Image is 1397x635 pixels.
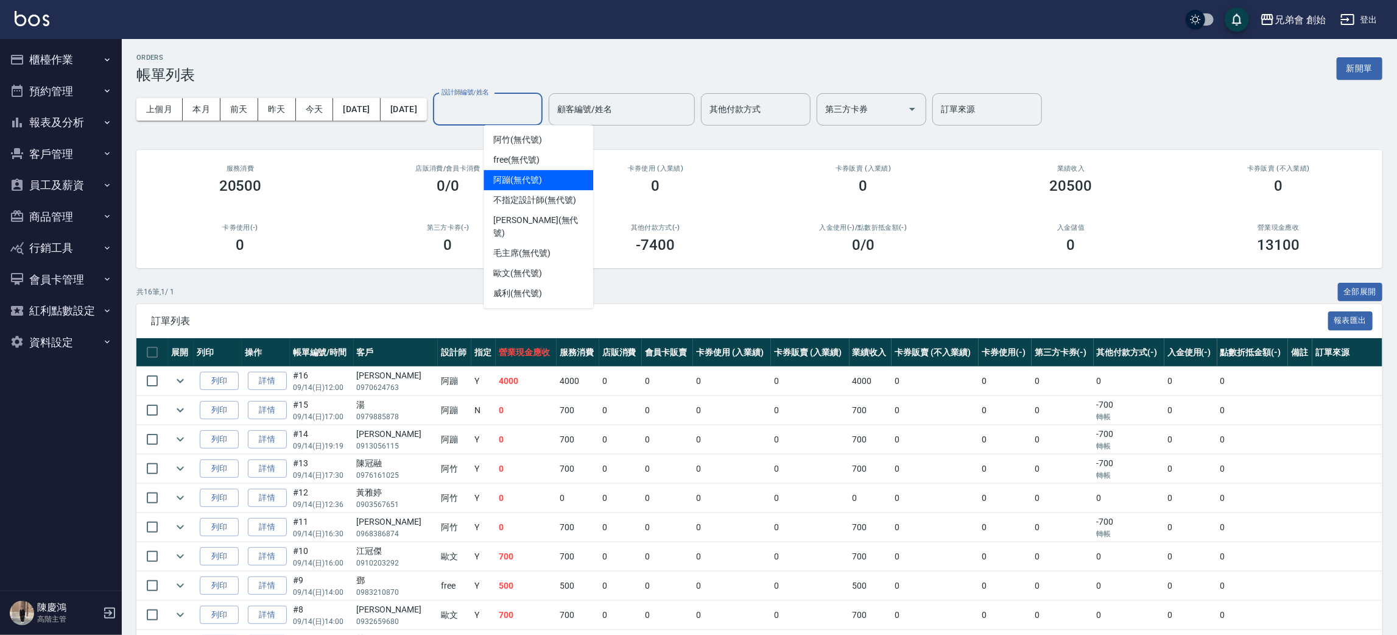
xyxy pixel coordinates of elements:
h2: 入金使用(-) /點數折抵金額(-) [774,224,952,232]
td: 0 [1164,367,1217,396]
a: 詳情 [248,518,287,537]
td: 0 [979,601,1032,630]
td: 0 [599,455,642,483]
p: 0932659680 [357,616,435,627]
td: #13 [290,455,354,483]
button: expand row [171,401,189,419]
td: 0 [1217,542,1288,571]
button: expand row [171,518,189,536]
button: 客戶管理 [5,138,117,170]
td: 700 [557,455,599,483]
td: 4000 [850,367,892,396]
h2: 業績收入 [982,165,1160,172]
td: Y [471,513,496,542]
td: 0 [892,513,979,542]
button: expand row [171,576,189,595]
label: 設計師編號/姓名 [442,88,489,97]
td: 阿蹦 [438,425,471,454]
h3: 0 [236,236,245,254]
td: Y [471,572,496,600]
button: 昨天 [258,98,296,121]
button: [DATE] [381,98,427,121]
td: 0 [693,367,771,396]
td: 0 [1032,484,1094,513]
td: 0 [771,572,849,600]
td: 700 [557,425,599,454]
td: 0 [693,601,771,630]
th: 入金使用(-) [1164,338,1217,367]
td: 0 [1032,601,1094,630]
a: 詳情 [248,430,287,449]
h2: 卡券販賣 (入業績) [774,165,952,172]
td: 0 [1164,542,1217,571]
td: 0 [1032,542,1094,571]
p: 0983210870 [357,587,435,598]
a: 詳情 [248,576,287,595]
button: 兄弟會 創始 [1255,7,1331,32]
td: 0 [771,455,849,483]
th: 卡券販賣 (入業績) [771,338,849,367]
td: 4000 [496,367,557,396]
th: 服務消費 [557,338,599,367]
td: 0 [771,484,849,513]
span: 訂單列表 [151,315,1328,327]
td: 0 [693,572,771,600]
td: 0 [599,484,642,513]
h2: 店販消費 /會員卡消費 [359,165,537,172]
td: Y [471,601,496,630]
td: -700 [1094,455,1164,483]
td: 0 [850,484,892,513]
button: 報表及分析 [5,107,117,138]
th: 卡券使用 (入業績) [693,338,771,367]
td: 0 [979,425,1032,454]
h3: -7400 [636,236,675,254]
td: 阿竹 [438,513,471,542]
div: 江冠傑 [357,545,435,558]
span: free (無代號) [493,154,540,166]
td: 0 [693,484,771,513]
span: 歐文 (無代號) [493,267,542,280]
button: 列印 [200,606,239,625]
td: 700 [557,601,599,630]
p: 09/14 (日) 16:30 [293,528,351,539]
p: 轉帳 [1097,441,1161,452]
td: 歐文 [438,542,471,571]
button: 預約管理 [5,76,117,107]
p: 轉帳 [1097,528,1161,539]
td: 0 [771,601,849,630]
p: 09/14 (日) 16:00 [293,558,351,569]
h2: 卡券販賣 (不入業績) [1189,165,1368,172]
th: 卡券使用(-) [979,338,1032,367]
h3: 服務消費 [151,165,329,172]
td: 0 [979,572,1032,600]
a: 新開單 [1337,62,1382,74]
td: 700 [850,542,892,571]
a: 詳情 [248,547,287,566]
td: 0 [1217,425,1288,454]
h3: 0/0 [437,177,459,194]
td: 0 [642,601,694,630]
div: 陳冠融 [357,457,435,470]
a: 詳情 [248,372,287,391]
th: 客戶 [354,338,438,367]
span: 阿竹 (無代號) [493,133,542,146]
td: 0 [1032,513,1094,542]
button: 會員卡管理 [5,264,117,296]
td: 0 [1094,572,1164,600]
td: Y [471,455,496,483]
td: 700 [557,542,599,571]
td: free [438,572,471,600]
td: 0 [1164,425,1217,454]
td: 0 [1217,601,1288,630]
p: 高階主管 [37,614,99,625]
p: 09/14 (日) 17:00 [293,411,351,422]
h2: 其他付款方式(-) [566,224,745,232]
h3: 20500 [219,177,262,194]
th: 帳單編號/時間 [290,338,354,367]
td: 500 [557,572,599,600]
p: 09/14 (日) 14:00 [293,587,351,598]
th: 備註 [1288,338,1312,367]
td: 0 [1217,367,1288,396]
th: 指定 [471,338,496,367]
td: 0 [892,601,979,630]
